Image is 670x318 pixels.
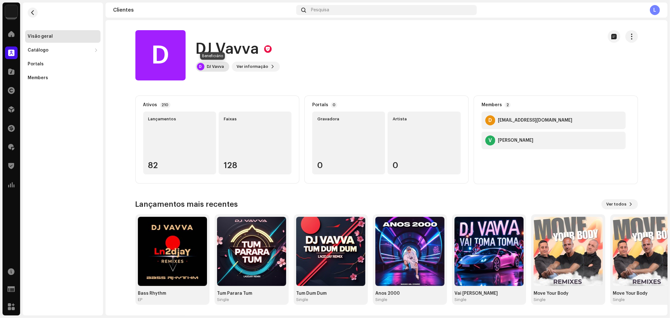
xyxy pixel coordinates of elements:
re-m-nav-item: Visão geral [25,30,101,43]
div: Bass Rhythm [138,291,207,296]
div: Catálogo [28,48,48,53]
img: 30c7dcf2-d21d-4ae8-bc3f-5b8f24ac7274 [296,217,365,286]
div: L [650,5,660,15]
div: Single [613,297,625,302]
img: 0a3d3d41-c7fb-4f93-b7b3-82a8b8665ce0 [138,217,207,286]
span: Pesquisa [311,8,329,13]
h3: Lançamentos mais recentes [135,199,238,209]
div: Tum Dum Dum [296,291,365,296]
button: Ver todos [602,199,638,209]
div: Single [455,297,466,302]
re-m-nav-item: Members [25,72,101,84]
div: Vai [PERSON_NAME] [455,291,524,296]
re-m-nav-dropdown: Catálogo [25,44,101,57]
div: D [135,30,186,80]
div: djvavva@gmail.com [498,118,572,123]
div: Lançamentos [148,117,211,122]
button: Ver informação [232,62,280,72]
div: Move Your Body [534,291,603,296]
div: D [197,63,204,70]
div: Faixas [224,117,286,122]
p-badge: 210 [160,102,171,108]
div: Single [534,297,546,302]
div: Clientes [113,8,294,13]
div: Visão geral [28,34,53,39]
div: Single [375,297,387,302]
img: 33384cab-70d2-4b34-84f8-d7c0b9d09e16 [217,217,286,286]
re-m-nav-item: Portals [25,58,101,70]
div: Portals [28,62,44,67]
div: DJ Vavva [207,64,224,69]
p-badge: 0 [331,102,337,108]
div: Ativos [143,102,157,107]
span: Ver informação [237,60,269,73]
img: c257b287-54ee-41e2-959d-84c53f7b8e95 [455,217,524,286]
div: EP [138,297,142,302]
div: Artista [393,117,455,122]
div: Anos 2000 [375,291,444,296]
img: a620100f-1ad3-487f-821c-88b8967e6757 [534,217,603,286]
img: abc6dae4-8021-46f1-8f5c-b0199f3bd901 [375,217,444,286]
div: Single [296,297,308,302]
img: 8570ccf7-64aa-46bf-9f70-61ee3b8451d8 [5,5,18,18]
div: Members [482,102,502,107]
div: Single [217,297,229,302]
div: Portals [312,102,328,107]
div: Tum Parara Tum [217,291,286,296]
span: Ver todos [607,198,627,211]
div: D [485,115,495,125]
div: Members [28,75,48,80]
h1: DJ Vavva [196,39,259,59]
div: Valter de Almeida [498,138,533,143]
p-badge: 2 [504,102,511,108]
div: Gravadora [317,117,380,122]
div: V [485,135,495,145]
